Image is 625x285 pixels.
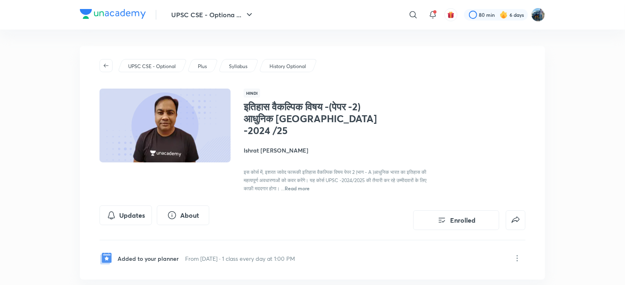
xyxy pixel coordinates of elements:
[80,9,146,21] a: Company Logo
[244,146,427,155] h4: Ishrat [PERSON_NAME]
[166,7,259,23] button: UPSC CSE - Optiona ...
[228,63,249,70] a: Syllabus
[268,63,308,70] a: History Optional
[128,63,176,70] p: UPSC CSE - Optional
[244,101,378,136] h1: इतिहास वैकल्पिक विषय -(पेपर -2) आधुनिक [GEOGRAPHIC_DATA] -2024 /25
[98,88,232,163] img: Thumbnail
[100,205,152,225] button: Updates
[269,63,306,70] p: History Optional
[198,63,207,70] p: Plus
[244,89,260,98] span: Hindi
[444,8,457,21] button: avatar
[506,210,525,230] button: false
[197,63,208,70] a: Plus
[500,11,508,19] img: streak
[413,210,499,230] button: Enrolled
[447,11,455,18] img: avatar
[157,205,209,225] button: About
[127,63,177,70] a: UPSC CSE - Optional
[118,254,179,263] p: Added to your planner
[229,63,247,70] p: Syllabus
[185,254,295,263] p: From [DATE] · 1 class every day at 1:00 PM
[244,169,426,192] span: इस कोर्स में, इशरत जावेद फारूकी इतिहास वैकल्पिक विषय पेपर 2 (भाग - A )आधुनिक भारत का इतिहास की मह...
[285,185,310,192] span: Read more
[80,9,146,19] img: Company Logo
[531,8,545,22] img: I A S babu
